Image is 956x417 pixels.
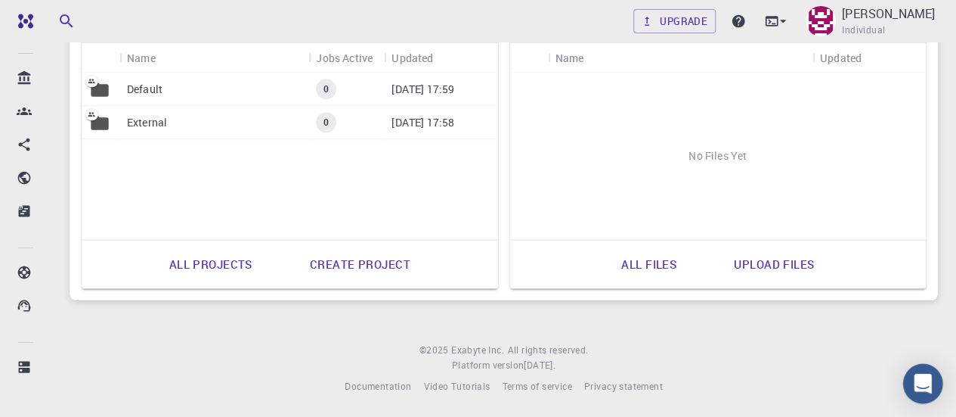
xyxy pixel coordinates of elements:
button: Sort [583,45,608,70]
span: Individual [842,23,885,38]
div: Jobs Active [308,43,384,73]
p: [DATE] 17:59 [391,82,454,97]
p: External [127,115,167,130]
div: Icon [82,43,119,73]
a: [DATE]. [524,358,555,373]
div: Updated [820,43,862,73]
p: [PERSON_NAME] [842,5,935,23]
span: 0 [317,82,335,95]
div: Open Intercom Messenger [903,364,943,404]
button: Sort [433,45,457,70]
span: [DATE] . [524,359,555,371]
a: Upload files [717,246,831,282]
a: Exabyte Inc. [451,343,504,358]
div: Updated [812,43,926,73]
span: Privacy statement [584,380,663,392]
a: Create project [293,246,427,282]
div: Name [127,43,156,73]
button: Sort [862,45,886,70]
span: Exabyte Inc. [451,344,504,356]
div: Icon [510,43,548,73]
a: Documentation [345,379,411,394]
span: 0 [317,116,335,129]
span: Assistenza [25,11,97,24]
div: Name [119,43,308,73]
img: CARLINI GIOVANNI [806,6,836,36]
div: Name [555,43,584,73]
div: Updated [391,43,433,73]
span: All rights reserved. [507,343,588,358]
div: Name [548,43,812,73]
span: Platform version [452,358,524,373]
p: [DATE] 17:58 [391,115,454,130]
a: Upgrade [633,9,716,33]
a: Video Tutorials [423,379,490,394]
img: logo [12,14,33,29]
div: Updated [384,43,497,73]
div: No Files Yet [510,73,926,239]
a: Privacy statement [584,379,663,394]
span: © 2025 [419,343,451,358]
button: Sort [156,45,180,70]
span: Terms of service [502,380,571,392]
a: All files [605,246,693,282]
a: Terms of service [502,379,571,394]
span: Documentation [345,380,411,392]
span: Video Tutorials [423,380,490,392]
p: Default [127,82,162,97]
div: Jobs Active [316,43,373,73]
a: All projects [153,246,269,282]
